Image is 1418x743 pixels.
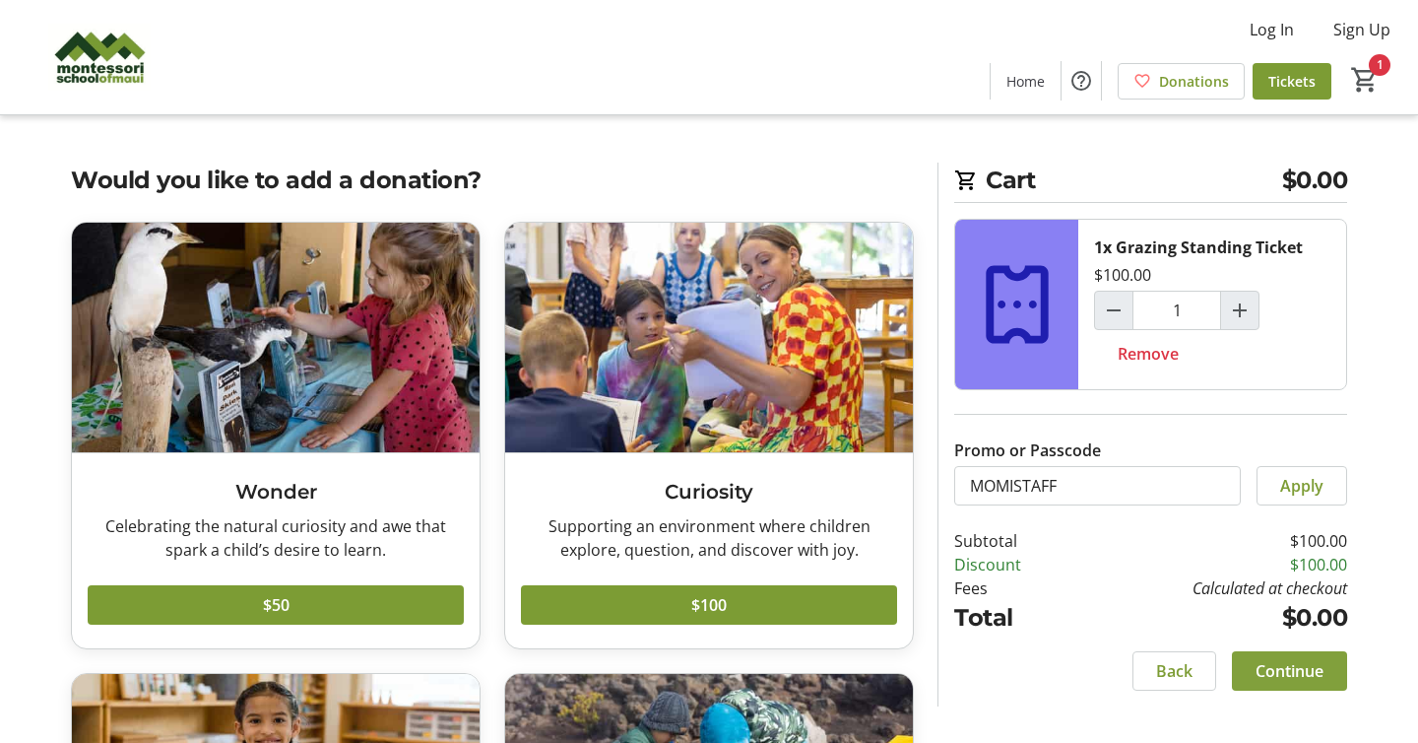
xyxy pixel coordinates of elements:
[1094,236,1303,259] div: 1x Grazing Standing Ticket
[1073,576,1347,600] td: Calculated at checkout
[1132,291,1221,330] input: Grazing Standing Ticket Quantity
[88,585,464,625] button: $50
[521,585,897,625] button: $100
[1073,600,1347,636] td: $0.00
[263,593,290,617] span: $50
[1282,163,1348,198] span: $0.00
[991,63,1061,100] a: Home
[1347,62,1383,98] button: Cart
[1256,659,1323,683] span: Continue
[1159,71,1229,92] span: Donations
[71,163,914,198] h2: Would you like to add a donation?
[521,514,897,562] div: Supporting an environment where children explore, question, and discover with joy.
[1095,292,1132,329] button: Decrement by one
[1118,342,1179,366] span: Remove
[1073,553,1347,576] td: $100.00
[954,529,1073,553] td: Subtotal
[1006,71,1045,92] span: Home
[954,553,1073,576] td: Discount
[1257,466,1347,506] button: Apply
[1132,651,1216,691] button: Back
[1318,14,1406,45] button: Sign Up
[1073,529,1347,553] td: $100.00
[1268,71,1316,92] span: Tickets
[1221,292,1258,329] button: Increment by one
[72,223,480,452] img: Wonder
[1062,61,1101,101] button: Help
[88,477,464,507] h3: Wonder
[1333,18,1390,41] span: Sign Up
[954,439,1101,462] label: Promo or Passcode
[505,223,913,452] img: Curiosity
[1232,651,1347,691] button: Continue
[1118,63,1245,100] a: Donations
[88,514,464,562] div: Celebrating the natural curiosity and awe that spark a child’s desire to learn.
[954,466,1241,506] input: Enter promo or passcode
[1094,334,1202,373] button: Remove
[691,593,727,617] span: $100
[954,576,1073,600] td: Fees
[954,600,1073,636] td: Total
[521,477,897,507] h3: Curiosity
[1156,659,1192,683] span: Back
[12,8,187,106] img: Montessori of Maui Inc.'s Logo
[1234,14,1310,45] button: Log In
[1250,18,1294,41] span: Log In
[954,163,1347,203] h2: Cart
[1253,63,1331,100] a: Tickets
[1094,263,1151,287] div: $100.00
[1280,474,1323,498] span: Apply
